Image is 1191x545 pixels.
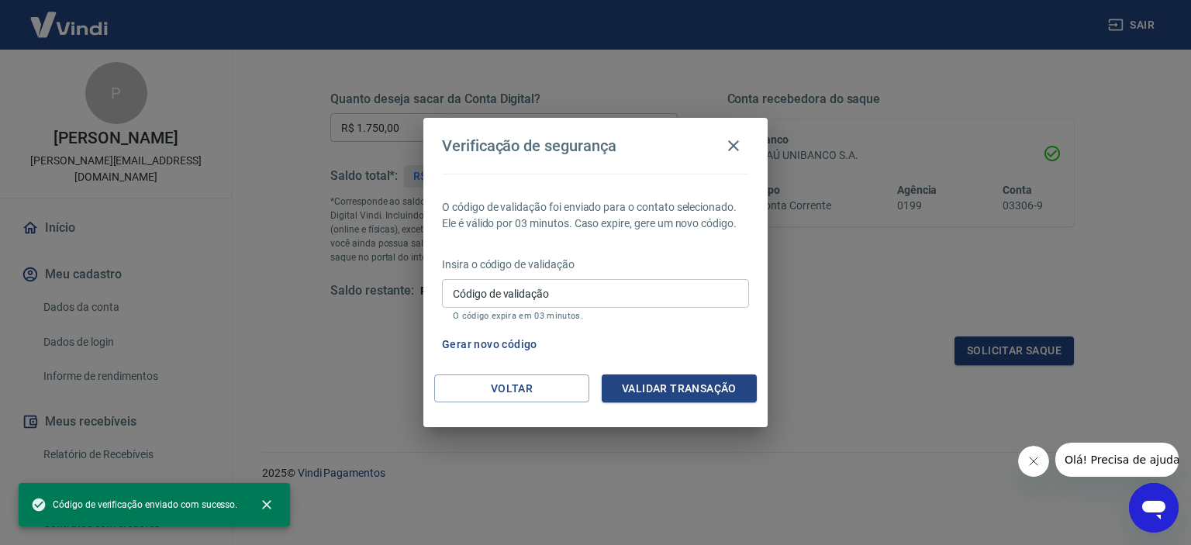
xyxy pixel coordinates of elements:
[442,136,616,155] h4: Verificação de segurança
[9,11,130,23] span: Olá! Precisa de ajuda?
[434,374,589,403] button: Voltar
[442,199,749,232] p: O código de validação foi enviado para o contato selecionado. Ele é válido por 03 minutos. Caso e...
[1018,446,1049,477] iframe: Fechar mensagem
[442,257,749,273] p: Insira o código de validação
[436,330,544,359] button: Gerar novo código
[1055,443,1179,477] iframe: Mensagem da empresa
[453,311,738,321] p: O código expira em 03 minutos.
[1129,483,1179,533] iframe: Botão para abrir a janela de mensagens
[31,497,237,512] span: Código de verificação enviado com sucesso.
[602,374,757,403] button: Validar transação
[250,488,284,522] button: close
